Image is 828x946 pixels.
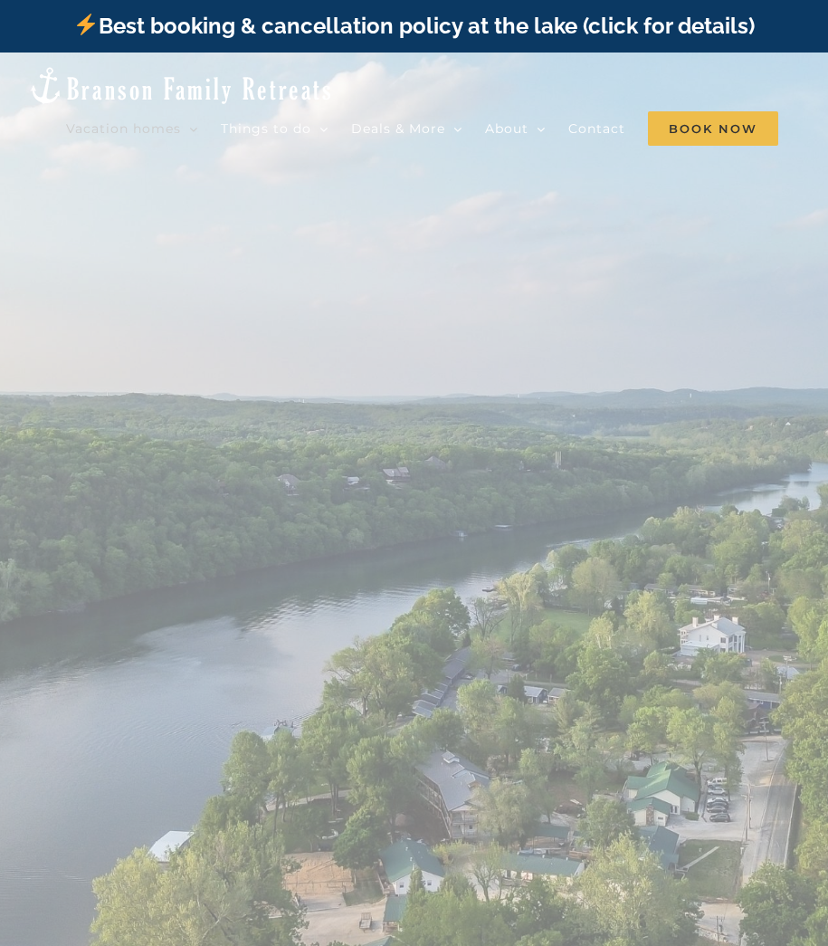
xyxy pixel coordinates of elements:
[351,122,445,135] span: Deals & More
[648,111,778,146] span: Book Now
[351,110,462,147] a: Deals & More
[66,110,801,147] nav: Main Menu
[485,110,546,147] a: About
[73,13,754,39] a: Best booking & cancellation policy at the lake (click for details)
[648,110,778,147] a: Book Now
[27,65,334,106] img: Branson Family Retreats Logo
[221,122,311,135] span: Things to do
[66,110,198,147] a: Vacation homes
[568,122,625,135] span: Contact
[66,122,181,135] span: Vacation homes
[485,122,528,135] span: About
[568,110,625,147] a: Contact
[75,14,97,35] img: ⚡️
[221,110,328,147] a: Things to do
